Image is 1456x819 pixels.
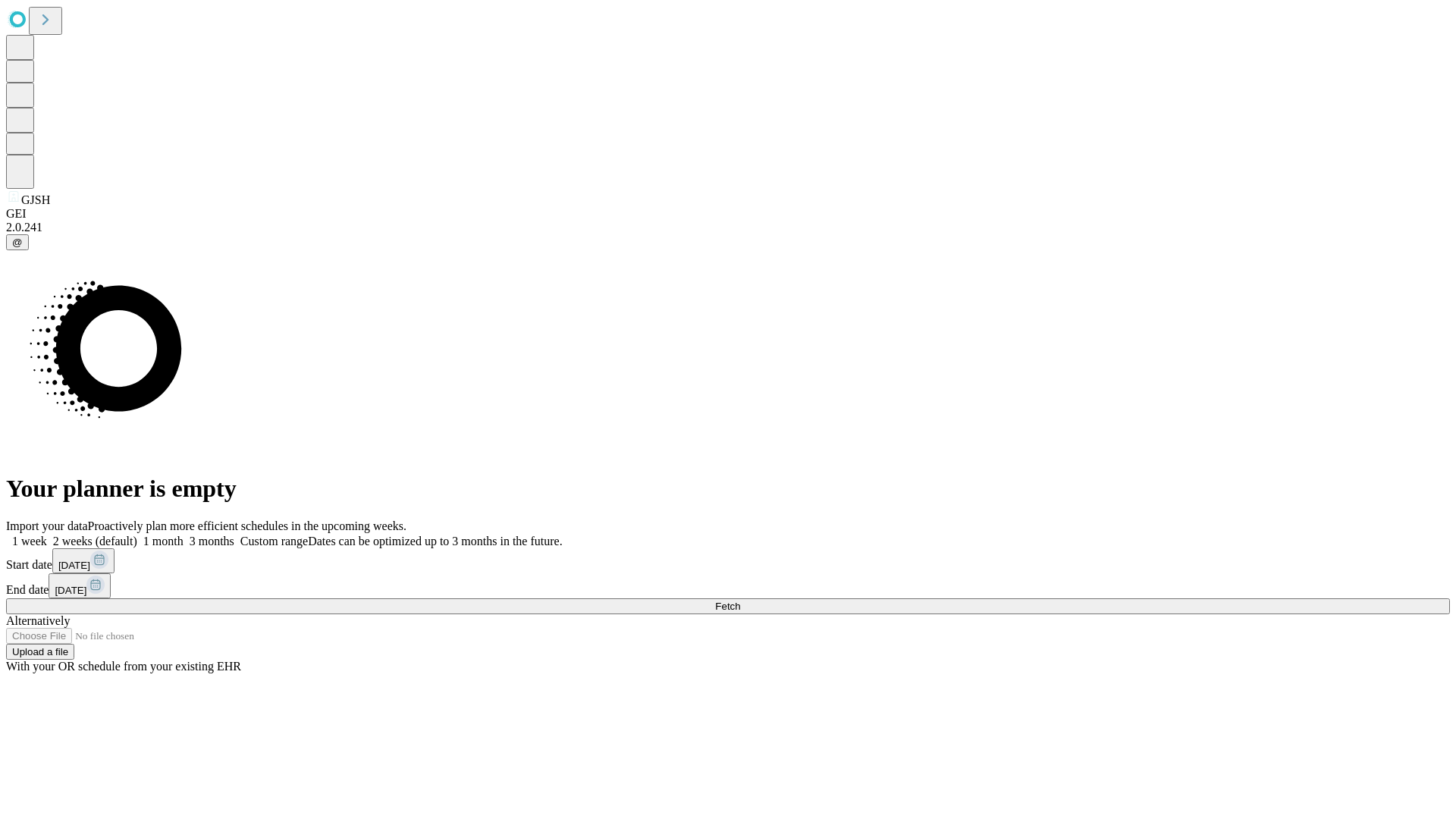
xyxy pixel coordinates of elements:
span: Fetch [715,601,740,612]
span: Dates can be optimized up to 3 months in the future. [308,535,562,548]
button: [DATE] [49,573,111,598]
span: [DATE] [58,560,90,571]
span: With your OR schedule from your existing EHR [6,660,241,673]
span: GJSH [21,193,50,206]
span: Alternatively [6,614,70,627]
div: 2.0.241 [6,221,1450,234]
span: Custom range [240,535,308,548]
div: Start date [6,548,1450,573]
button: Upload a file [6,644,74,660]
span: 1 week [12,535,47,548]
div: End date [6,573,1450,598]
span: @ [12,237,23,248]
span: Proactively plan more efficient schedules in the upcoming weeks. [88,519,406,532]
button: Fetch [6,598,1450,614]
div: GEI [6,207,1450,221]
span: [DATE] [55,585,86,596]
span: 2 weeks (default) [53,535,137,548]
button: @ [6,234,29,250]
span: 3 months [190,535,234,548]
span: 1 month [143,535,184,548]
button: [DATE] [52,548,115,573]
span: Import your data [6,519,88,532]
h1: Your planner is empty [6,475,1450,503]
